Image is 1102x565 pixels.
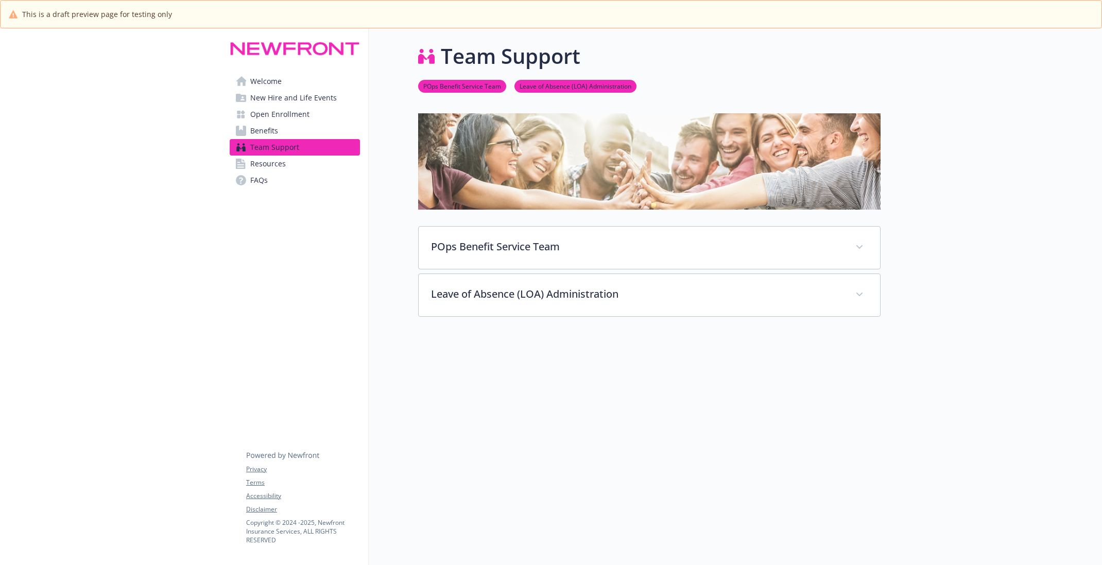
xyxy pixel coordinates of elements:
a: Privacy [246,465,359,474]
span: New Hire and Life Events [250,90,337,106]
span: Welcome [250,73,282,90]
p: Copyright © 2024 - 2025 , Newfront Insurance Services, ALL RIGHTS RESERVED [246,518,359,544]
span: Benefits [250,123,278,139]
h1: Team Support [441,41,580,72]
a: Disclaimer [246,505,359,514]
span: Resources [250,156,286,172]
p: POps Benefit Service Team [431,239,843,254]
a: POps Benefit Service Team [418,81,506,91]
span: This is a draft preview page for testing only [22,9,172,20]
img: team support page banner [418,113,881,210]
a: Leave of Absence (LOA) Administration [514,81,636,91]
a: Accessibility [246,491,359,501]
div: POps Benefit Service Team [419,227,880,269]
a: Team Support [230,139,360,156]
span: Open Enrollment [250,106,309,123]
a: FAQs [230,172,360,189]
div: Leave of Absence (LOA) Administration [419,274,880,316]
a: Welcome [230,73,360,90]
a: Resources [230,156,360,172]
span: FAQs [250,172,268,189]
a: New Hire and Life Events [230,90,360,106]
a: Open Enrollment [230,106,360,123]
a: Benefits [230,123,360,139]
p: Leave of Absence (LOA) Administration [431,286,843,302]
a: Terms [246,478,359,487]
span: Team Support [250,139,299,156]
